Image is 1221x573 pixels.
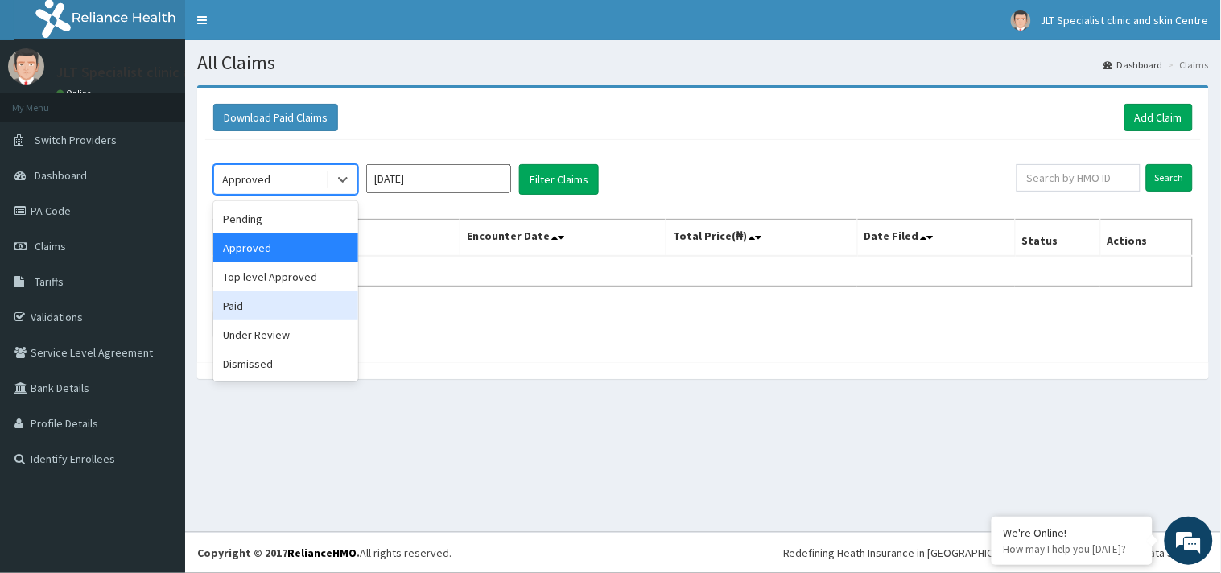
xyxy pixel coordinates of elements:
span: Switch Providers [35,133,117,147]
a: Dashboard [1103,58,1163,72]
img: d_794563401_company_1708531726252_794563401 [30,80,65,121]
div: Top level Approved [213,262,358,291]
th: Encounter Date [460,220,666,257]
div: Approved [213,233,358,262]
li: Claims [1165,58,1209,72]
th: Total Price(₦) [666,220,857,257]
span: We're online! [93,179,222,342]
button: Download Paid Claims [213,104,338,131]
h1: All Claims [197,52,1209,73]
input: Search [1146,164,1193,192]
p: JLT Specialist clinic and skin Centre [56,65,281,80]
a: RelianceHMO [287,546,357,560]
div: Dismissed [213,349,358,378]
p: How may I help you today? [1004,542,1141,556]
div: Under Review [213,320,358,349]
th: Status [1015,220,1100,257]
footer: All rights reserved. [185,532,1221,573]
div: Redefining Heath Insurance in [GEOGRAPHIC_DATA] using Telemedicine and Data Science! [783,545,1209,561]
textarea: Type your message and hit 'Enter' [8,393,307,449]
strong: Copyright © 2017 . [197,546,360,560]
th: Date Filed [857,220,1015,257]
input: Search by HMO ID [1017,164,1141,192]
span: JLT Specialist clinic and skin Centre [1041,13,1209,27]
div: Pending [213,204,358,233]
th: Actions [1100,220,1192,257]
div: Approved [222,171,270,188]
span: Tariffs [35,274,64,289]
img: User Image [8,48,44,85]
span: Claims [35,239,66,254]
div: Chat with us now [84,90,270,111]
div: Paid [213,291,358,320]
div: Minimize live chat window [264,8,303,47]
a: Online [56,88,95,99]
img: User Image [1011,10,1031,31]
input: Select Month and Year [366,164,511,193]
a: Add Claim [1124,104,1193,131]
span: Dashboard [35,168,87,183]
div: We're Online! [1004,526,1141,540]
button: Filter Claims [519,164,599,195]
